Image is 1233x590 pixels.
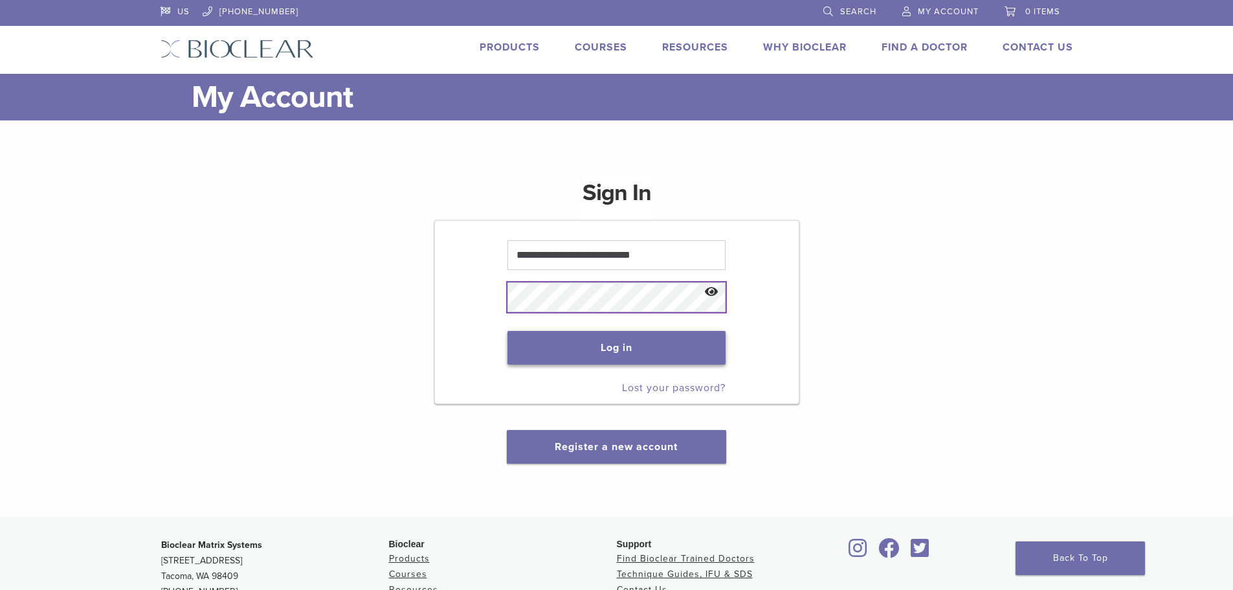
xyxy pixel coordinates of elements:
[698,276,726,309] button: Show password
[918,6,979,17] span: My Account
[192,74,1073,120] h1: My Account
[480,41,540,54] a: Products
[617,553,755,564] a: Find Bioclear Trained Doctors
[575,41,627,54] a: Courses
[555,440,678,453] a: Register a new account
[389,569,427,580] a: Courses
[874,546,904,559] a: Bioclear
[622,381,726,394] a: Lost your password?
[1003,41,1073,54] a: Contact Us
[389,553,430,564] a: Products
[617,539,652,549] span: Support
[882,41,968,54] a: Find A Doctor
[1025,6,1060,17] span: 0 items
[617,569,753,580] a: Technique Guides, IFU & SDS
[763,41,847,54] a: Why Bioclear
[161,539,262,550] strong: Bioclear Matrix Systems
[840,6,876,17] span: Search
[583,177,651,219] h1: Sign In
[662,41,728,54] a: Resources
[907,546,934,559] a: Bioclear
[1016,541,1145,575] a: Back To Top
[845,546,872,559] a: Bioclear
[507,331,726,365] button: Log in
[161,40,314,58] img: Bioclear
[389,539,425,549] span: Bioclear
[507,430,726,464] button: Register a new account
